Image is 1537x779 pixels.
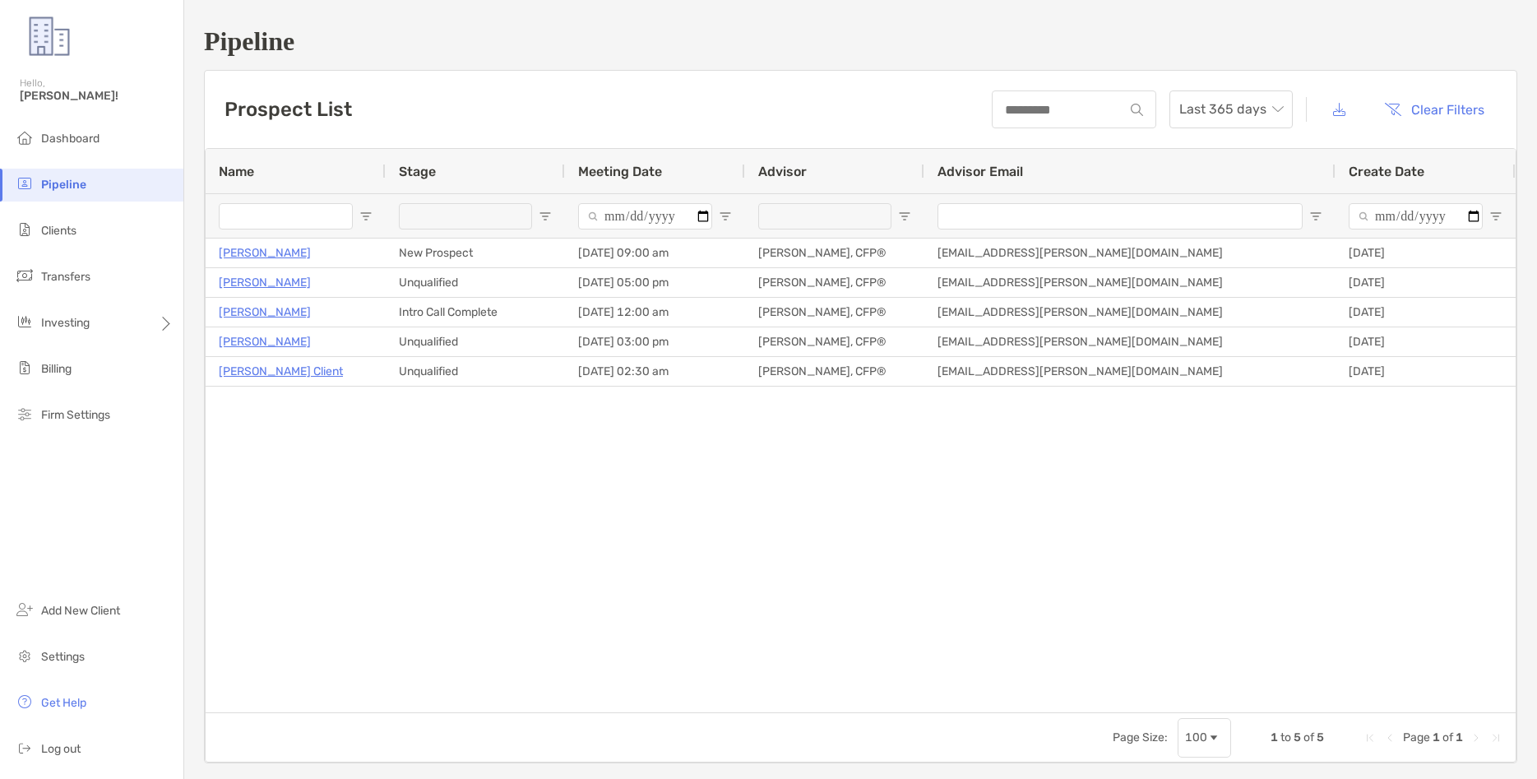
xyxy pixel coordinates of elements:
[41,178,86,192] span: Pipeline
[924,268,1336,297] div: [EMAIL_ADDRESS][PERSON_NAME][DOMAIN_NAME]
[15,646,35,665] img: settings icon
[745,298,924,327] div: [PERSON_NAME], CFP®
[15,266,35,285] img: transfers icon
[41,362,72,376] span: Billing
[745,327,924,356] div: [PERSON_NAME], CFP®
[225,98,352,121] h3: Prospect List
[219,243,311,263] a: [PERSON_NAME]
[1303,730,1314,744] span: of
[41,604,120,618] span: Add New Client
[15,128,35,147] img: dashboard icon
[1280,730,1291,744] span: to
[41,132,100,146] span: Dashboard
[565,327,745,356] div: [DATE] 03:00 pm
[758,164,807,179] span: Advisor
[1433,730,1440,744] span: 1
[539,210,552,223] button: Open Filter Menu
[1309,210,1322,223] button: Open Filter Menu
[1271,730,1278,744] span: 1
[898,210,911,223] button: Open Filter Menu
[1349,164,1424,179] span: Create Date
[924,298,1336,327] div: [EMAIL_ADDRESS][PERSON_NAME][DOMAIN_NAME]
[41,316,90,330] span: Investing
[937,203,1303,230] input: Advisor Email Filter Input
[745,268,924,297] div: [PERSON_NAME], CFP®
[15,404,35,424] img: firm-settings icon
[386,357,565,386] div: Unqualified
[578,164,662,179] span: Meeting Date
[41,224,76,238] span: Clients
[1372,91,1497,128] button: Clear Filters
[1179,91,1283,128] span: Last 365 days
[1336,239,1516,267] div: [DATE]
[1336,357,1516,386] div: [DATE]
[565,268,745,297] div: [DATE] 05:00 pm
[924,357,1336,386] div: [EMAIL_ADDRESS][PERSON_NAME][DOMAIN_NAME]
[204,26,1517,57] h1: Pipeline
[359,210,373,223] button: Open Filter Menu
[41,270,90,284] span: Transfers
[219,272,311,293] a: [PERSON_NAME]
[1403,730,1430,744] span: Page
[1489,731,1502,744] div: Last Page
[924,327,1336,356] div: [EMAIL_ADDRESS][PERSON_NAME][DOMAIN_NAME]
[386,268,565,297] div: Unqualified
[1317,730,1324,744] span: 5
[386,327,565,356] div: Unqualified
[15,600,35,619] img: add_new_client icon
[1178,718,1231,758] div: Page Size
[1185,730,1207,744] div: 100
[1363,731,1377,744] div: First Page
[20,89,174,103] span: [PERSON_NAME]!
[386,239,565,267] div: New Prospect
[15,692,35,712] img: get-help icon
[41,696,86,710] span: Get Help
[937,164,1023,179] span: Advisor Email
[565,298,745,327] div: [DATE] 12:00 am
[1470,731,1483,744] div: Next Page
[1349,203,1483,230] input: Create Date Filter Input
[1456,730,1463,744] span: 1
[1383,731,1396,744] div: Previous Page
[219,164,254,179] span: Name
[1131,104,1143,116] img: input icon
[1336,298,1516,327] div: [DATE]
[20,7,79,66] img: Zoe Logo
[386,298,565,327] div: Intro Call Complete
[1113,730,1168,744] div: Page Size:
[924,239,1336,267] div: [EMAIL_ADDRESS][PERSON_NAME][DOMAIN_NAME]
[565,357,745,386] div: [DATE] 02:30 am
[1336,327,1516,356] div: [DATE]
[399,164,436,179] span: Stage
[719,210,732,223] button: Open Filter Menu
[41,650,85,664] span: Settings
[15,738,35,758] img: logout icon
[745,239,924,267] div: [PERSON_NAME], CFP®
[219,361,343,382] a: [PERSON_NAME] Client
[219,332,311,352] a: [PERSON_NAME]
[1294,730,1301,744] span: 5
[41,408,110,422] span: Firm Settings
[1336,268,1516,297] div: [DATE]
[15,174,35,193] img: pipeline icon
[15,220,35,239] img: clients icon
[15,312,35,332] img: investing icon
[1489,210,1502,223] button: Open Filter Menu
[15,358,35,378] img: billing icon
[578,203,712,230] input: Meeting Date Filter Input
[219,203,353,230] input: Name Filter Input
[565,239,745,267] div: [DATE] 09:00 am
[219,302,311,322] a: [PERSON_NAME]
[41,742,81,756] span: Log out
[1442,730,1453,744] span: of
[745,357,924,386] div: [PERSON_NAME], CFP®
